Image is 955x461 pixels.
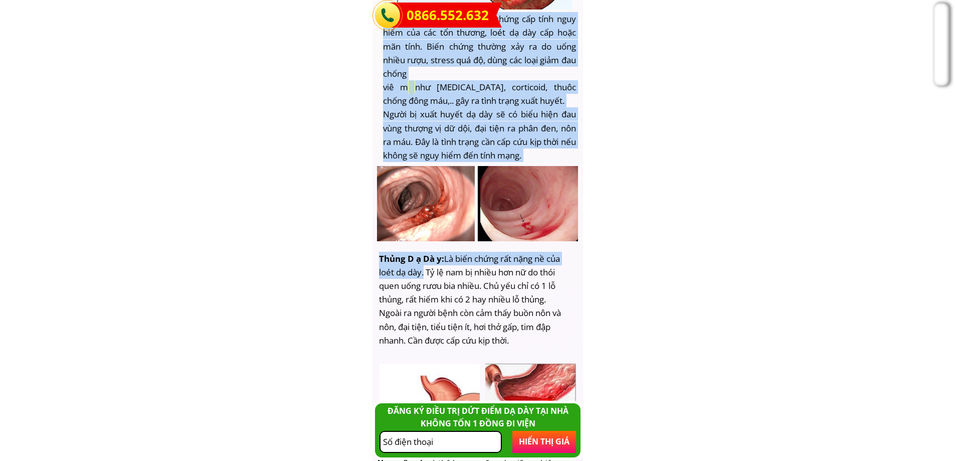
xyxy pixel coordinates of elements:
[379,253,561,346] span: Là biến chứng rất nặng nề của loét dạ dày. Tỷ lệ nam bị nhiều hơn nữ do thói quen uống rươu bia n...
[379,252,572,347] h3: :
[383,13,576,161] span: một biến chứng cấp tính nguy hiểm của các tổn thương, loét dạ dày cấp hoặc mãn tính. Biến chứng t...
[383,12,576,162] h3: :
[380,432,501,451] input: Mời bà con nhập lại Số Điện Thoại chỉ bao gồm 10 chữ số!
[512,431,576,452] p: HIỂN THỊ GIÁ
[377,405,579,430] div: ĐĂNG KÝ ĐIỀU TRỊ DỨT ĐIỂM DẠ DÀY TẠI NHÀ KHÔNG TỐN 1 ĐỒNG ĐI VIỆN
[407,5,491,26] a: 0866.552.632
[379,253,442,264] span: Thủng D ạ Dà y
